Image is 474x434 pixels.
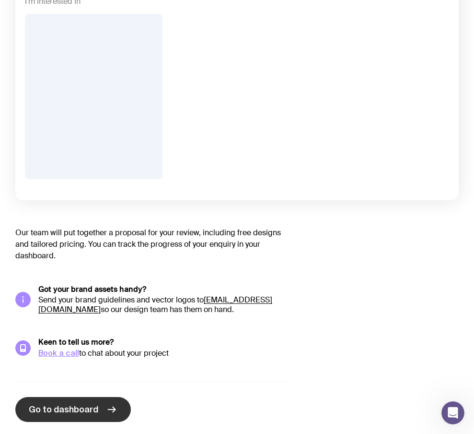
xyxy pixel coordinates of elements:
h5: Keen to tell us more? [38,338,291,347]
p: Send your brand guidelines and vector logos to so our design team has them on hand. [38,295,291,314]
span: Go to dashboard [29,404,98,415]
a: Go to dashboard [15,397,131,422]
div: to chat about your project [38,348,291,358]
h5: Got your brand assets handy? [38,285,291,294]
iframe: Intercom live chat [441,401,464,424]
a: Book a call [38,349,79,357]
p: Our team will put together a proposal for your review, including free designs and tailored pricin... [15,227,291,262]
a: [EMAIL_ADDRESS][DOMAIN_NAME] [38,295,272,314]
